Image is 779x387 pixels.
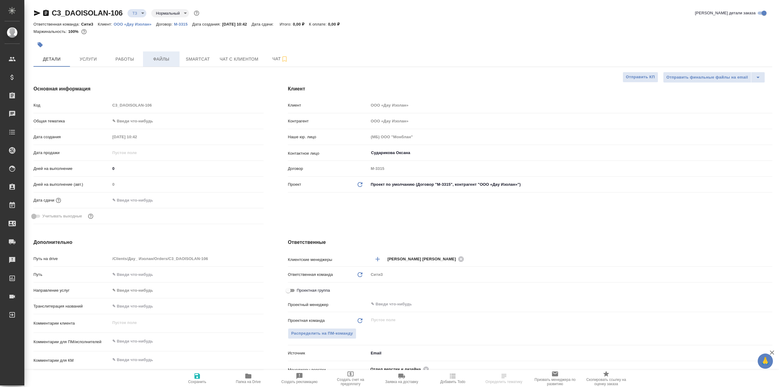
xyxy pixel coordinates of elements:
[174,22,192,26] p: М-3315
[387,256,459,262] span: [PERSON_NAME] [PERSON_NAME]
[369,164,772,173] input: Пустое поле
[440,380,465,384] span: Добавить Todo
[33,287,110,294] p: Направление услуг
[769,304,770,305] button: Open
[236,380,261,384] span: Папка на Drive
[74,55,103,63] span: Услуги
[110,101,264,110] input: Пустое поле
[33,272,110,278] p: Путь
[325,370,376,387] button: Создать счет на предоплату
[309,22,328,26] p: К оплате:
[110,285,264,296] div: ✎ Введи что-нибудь
[288,118,369,124] p: Контрагент
[370,301,750,308] input: ✎ Введи что-нибудь
[131,11,139,16] button: ТЗ
[769,152,770,153] button: Open
[87,212,95,220] button: Выбери, если сб и вс нужно считать рабочими днями для выполнения заказа.
[293,22,309,26] p: 0,00 ₽
[666,74,748,81] span: Отправить финальные файлы на email
[223,370,274,387] button: Папка на Drive
[174,21,192,26] a: М-3315
[485,380,522,384] span: Определить тематику
[33,150,110,156] p: Дата продажи
[33,239,264,246] h4: Дополнительно
[288,239,772,246] h4: Ответственные
[220,55,258,63] span: Чат с клиентом
[33,181,110,188] p: Дней на выполнение (авт.)
[33,134,110,140] p: Дата создания
[529,370,581,387] button: Призвать менеджера по развитию
[114,22,156,26] p: ООО «Дау Изолан»
[376,370,427,387] button: Заявка на доставку
[266,55,295,63] span: Чат
[281,380,318,384] span: Создать рекламацию
[581,370,632,387] button: Скопировать ссылку на оценку заказа
[68,29,80,34] p: 100%
[154,11,182,16] button: Нормальный
[183,55,212,63] span: Smartcat
[760,355,770,368] span: 🙏
[110,270,264,279] input: ✎ Введи что-нибудь
[288,272,333,278] p: Ответственная команда
[112,118,256,124] div: ✎ Введи что-нибудь
[110,302,264,311] input: ✎ Введи что-нибудь
[369,269,772,280] div: Сити3
[114,21,156,26] a: ООО «Дау Изолан»
[281,55,288,63] svg: Подписаться
[147,55,176,63] span: Файлы
[663,72,751,83] button: Отправить финальные файлы на email
[288,318,325,324] p: Проектная команда
[288,350,369,356] p: Источник
[193,9,201,17] button: Доп статусы указывают на важность/срочность заказа
[188,380,206,384] span: Сохранить
[33,118,110,124] p: Общая тематика
[42,213,82,219] span: Учитывать выходные
[110,164,264,173] input: ✎ Введи что-нибудь
[288,328,356,339] button: Распределить на ПМ-команду
[54,196,62,204] button: Если добавить услуги и заполнить их объемом, то дата рассчитается автоматически
[758,354,773,369] button: 🙏
[192,22,222,26] p: Дата создания:
[626,74,655,81] span: Отправить КП
[478,370,529,387] button: Определить тематику
[156,22,174,26] p: Договор:
[110,254,264,263] input: Пустое поле
[369,179,772,190] div: Проект по умолчанию (Договор "М-3315", контрагент "ООО «Дау Изолан»")
[112,287,256,294] div: ✎ Введи что-нибудь
[33,256,110,262] p: Путь на drive
[252,22,275,26] p: Дата сдачи:
[369,348,772,358] div: Email
[81,22,98,26] p: Сити3
[172,370,223,387] button: Сохранить
[370,366,424,372] span: Отдел верстки и дизайна
[695,10,756,16] span: [PERSON_NAME] детали заказа
[33,357,110,364] p: Комментарии для КМ
[769,259,770,260] button: Open
[385,380,418,384] span: Заявка на доставку
[52,9,123,17] a: C3_DAOISOLAN-106
[222,22,252,26] p: [DATE] 10:42
[110,116,264,126] div: ✎ Введи что-нибудь
[110,196,163,205] input: ✎ Введи что-нибудь
[110,132,163,141] input: Пустое поле
[769,369,770,370] button: Open
[128,9,146,17] div: ТЗ
[33,339,110,345] p: Комментарии для ПМ/исполнителей
[288,302,369,308] p: Проектный менеджер
[663,72,765,83] div: split button
[33,85,264,93] h4: Основная информация
[288,85,772,93] h4: Клиент
[33,102,110,108] p: Код
[370,365,431,373] div: Отдел верстки и дизайна
[33,38,47,51] button: Добавить тэг
[33,320,110,326] p: Комментарии клиента
[42,9,50,17] button: Скопировать ссылку
[288,150,369,157] p: Контактное лицо
[110,148,163,157] input: Пустое поле
[387,255,466,263] div: [PERSON_NAME] [PERSON_NAME]
[584,378,628,386] span: Скопировать ссылку на оценку заказа
[37,55,66,63] span: Детали
[427,370,478,387] button: Добавить Todo
[369,132,772,141] input: Пустое поле
[533,378,577,386] span: Призвать менеджера по развитию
